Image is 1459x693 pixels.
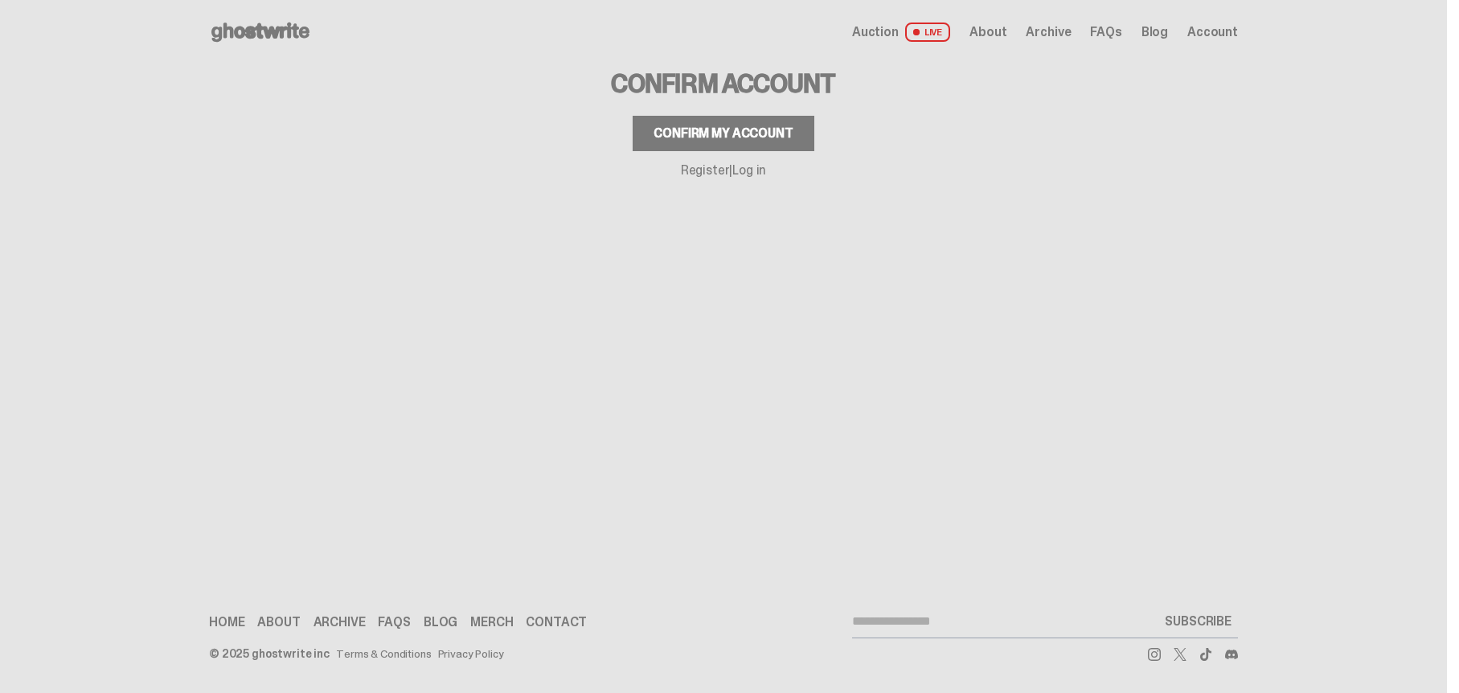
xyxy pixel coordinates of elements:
button: Confirm my account [633,116,814,151]
a: Archive [1026,26,1071,39]
span: LIVE [905,23,951,42]
a: About [257,616,300,629]
a: Blog [1141,26,1168,39]
div: Confirm my account [654,127,793,140]
a: Register [681,162,730,178]
div: © 2025 ghostwrite inc [209,648,330,659]
a: Log in [732,162,766,178]
a: FAQs [1090,26,1121,39]
a: Home [209,616,244,629]
h3: Confirm Account [611,71,835,96]
a: FAQs [378,616,410,629]
a: Blog [424,616,457,629]
a: Privacy Policy [438,648,504,659]
a: About [969,26,1006,39]
a: Terms & Conditions [336,648,431,659]
button: SUBSCRIBE [1158,605,1238,638]
a: Archive [314,616,366,629]
span: Auction [852,26,899,39]
p: | [681,164,767,177]
a: Auction LIVE [852,23,950,42]
a: Merch [470,616,513,629]
a: Contact [526,616,587,629]
a: Account [1187,26,1238,39]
